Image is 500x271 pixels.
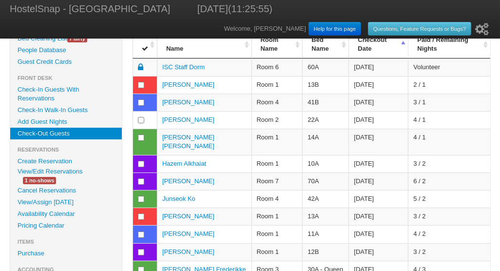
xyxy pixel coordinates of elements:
[302,173,348,190] td: 70A
[251,208,303,225] td: Room 1
[10,220,122,232] a: Pricing Calendar
[348,129,408,155] td: [DATE]
[348,76,408,94] td: [DATE]
[251,155,303,173] td: Room 1
[10,166,90,176] a: View/Edit Reservations
[10,208,122,220] a: Availability Calendar
[408,76,490,94] td: 2 / 1
[10,72,122,84] li: Front Desk
[67,35,87,42] span: 7 dirty
[251,190,303,208] td: Room 4
[10,44,122,56] a: People Database
[368,22,471,36] a: Questions, Feature Requests or Bugs?
[408,190,490,208] td: 5 / 2
[308,22,361,36] a: Help for this page
[251,31,303,58] th: Room Name: activate to sort column ascending
[302,243,348,261] td: 12B
[10,116,122,128] a: Add Guest Nights
[302,94,348,111] td: 41B
[162,195,195,202] a: Junseok Ko
[10,185,122,196] a: Cancel Reservations
[302,129,348,155] td: 14A
[348,94,408,111] td: [DATE]
[162,177,214,185] a: [PERSON_NAME]
[408,155,490,173] td: 3 / 2
[162,230,214,237] a: [PERSON_NAME]
[10,128,122,139] a: Check-Out Guests
[10,104,122,116] a: Check-In Walk-In Guests
[162,213,214,220] a: [PERSON_NAME]
[348,173,408,190] td: [DATE]
[302,111,348,129] td: 22A
[348,58,408,76] td: [DATE]
[133,31,157,58] th: : activate to sort column ascending
[10,236,122,248] li: Items
[162,98,214,106] a: [PERSON_NAME]
[408,243,490,261] td: 3 / 2
[224,19,490,39] div: Welcome, [PERSON_NAME]
[162,248,214,255] a: [PERSON_NAME]
[162,116,214,123] a: [PERSON_NAME]
[348,243,408,261] td: [DATE]
[302,76,348,94] td: 13B
[251,111,303,129] td: Room 2
[302,58,348,76] td: 60A
[408,208,490,225] td: 3 / 2
[302,190,348,208] td: 42A
[408,225,490,243] td: 4 / 2
[23,177,56,184] span: 1 no-shows
[157,31,251,58] th: Name: activate to sort column ascending
[10,33,122,44] a: Bed Cleaning List7 dirty
[10,144,122,155] li: Reservations
[302,225,348,243] td: 11A
[251,129,303,155] td: Room 1
[16,175,63,185] a: 1 no-shows
[228,3,272,14] span: (11:25:55)
[162,134,214,150] a: [PERSON_NAME] [PERSON_NAME]
[251,243,303,261] td: Room 1
[348,31,408,58] th: Checkout Date: activate to sort column descending
[251,76,303,94] td: Room 1
[10,248,122,259] a: Purchase
[10,56,122,68] a: Guest Credit Cards
[138,64,151,70] i: Manager must turn off volunteer/staff status before this guest can be checked out.
[302,155,348,173] td: 10A
[162,160,206,167] a: Hazem Alkhaiat
[251,225,303,243] td: Room 1
[10,155,122,167] a: Create Reservation
[408,111,490,129] td: 4 / 1
[348,190,408,208] td: [DATE]
[348,225,408,243] td: [DATE]
[348,111,408,129] td: [DATE]
[408,129,490,155] td: 4 / 1
[251,173,303,190] td: Room 7
[162,63,205,71] a: ISC Staff Dorm
[302,208,348,225] td: 13A
[475,23,489,36] i: Setup Wizard
[408,31,490,58] th: Paid / Remaining Nights: activate to sort column ascending
[348,208,408,225] td: [DATE]
[162,81,214,88] a: [PERSON_NAME]
[408,58,490,76] td: Volunteer
[302,31,348,58] th: Bed Name: activate to sort column ascending
[348,155,408,173] td: [DATE]
[10,196,122,208] a: View/Assign [DATE]
[408,94,490,111] td: 3 / 1
[10,84,122,104] a: Check-In Guests With Reservations
[251,58,303,76] td: Room 6
[408,173,490,190] td: 6 / 2
[251,94,303,111] td: Room 4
